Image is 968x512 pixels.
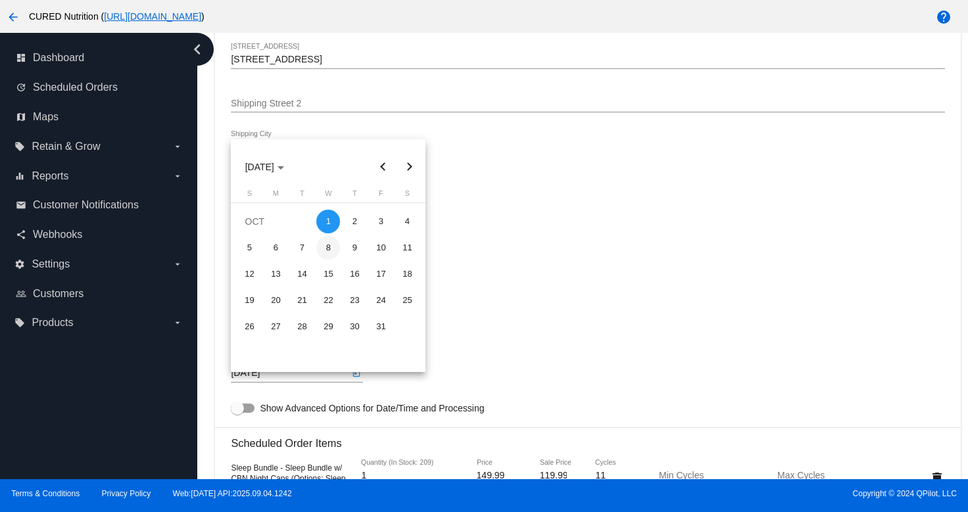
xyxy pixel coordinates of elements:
[370,154,396,180] button: Previous month
[289,189,315,202] th: Tuesday
[289,287,315,314] td: October 21, 2025
[341,235,368,261] td: October 9, 2025
[396,154,422,180] button: Next month
[262,235,289,261] td: October 6, 2025
[237,236,261,260] div: 5
[264,315,287,338] div: 27
[343,315,366,338] div: 30
[343,236,366,260] div: 9
[264,262,287,286] div: 13
[264,236,287,260] div: 6
[316,210,340,233] div: 1
[341,314,368,340] td: October 30, 2025
[369,210,393,233] div: 3
[315,261,341,287] td: October 15, 2025
[290,236,314,260] div: 7
[316,236,340,260] div: 8
[236,235,262,261] td: October 5, 2025
[315,189,341,202] th: Wednesday
[315,287,341,314] td: October 22, 2025
[262,314,289,340] td: October 27, 2025
[290,315,314,338] div: 28
[289,314,315,340] td: October 28, 2025
[395,210,419,233] div: 4
[262,189,289,202] th: Monday
[290,262,314,286] div: 14
[237,315,261,338] div: 26
[368,208,394,235] td: October 3, 2025
[289,235,315,261] td: October 7, 2025
[343,210,366,233] div: 2
[341,261,368,287] td: October 16, 2025
[236,314,262,340] td: October 26, 2025
[394,235,420,261] td: October 11, 2025
[369,236,393,260] div: 10
[236,189,262,202] th: Sunday
[368,189,394,202] th: Friday
[315,235,341,261] td: October 8, 2025
[369,315,393,338] div: 31
[369,289,393,312] div: 24
[237,262,261,286] div: 12
[290,289,314,312] div: 21
[264,289,287,312] div: 20
[394,287,420,314] td: October 25, 2025
[394,261,420,287] td: October 18, 2025
[316,289,340,312] div: 22
[315,314,341,340] td: October 29, 2025
[394,208,420,235] td: October 4, 2025
[368,287,394,314] td: October 24, 2025
[368,235,394,261] td: October 10, 2025
[262,261,289,287] td: October 13, 2025
[235,154,295,180] button: Choose month and year
[343,262,366,286] div: 16
[316,262,340,286] div: 15
[236,208,315,235] td: OCT
[262,287,289,314] td: October 20, 2025
[341,208,368,235] td: October 2, 2025
[245,162,284,172] span: [DATE]
[395,262,419,286] div: 18
[236,287,262,314] td: October 19, 2025
[315,208,341,235] td: October 1, 2025
[237,289,261,312] div: 19
[236,261,262,287] td: October 12, 2025
[395,236,419,260] div: 11
[289,261,315,287] td: October 14, 2025
[341,287,368,314] td: October 23, 2025
[316,315,340,338] div: 29
[343,289,366,312] div: 23
[341,189,368,202] th: Thursday
[369,262,393,286] div: 17
[368,261,394,287] td: October 17, 2025
[368,314,394,340] td: October 31, 2025
[394,189,420,202] th: Saturday
[395,289,419,312] div: 25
